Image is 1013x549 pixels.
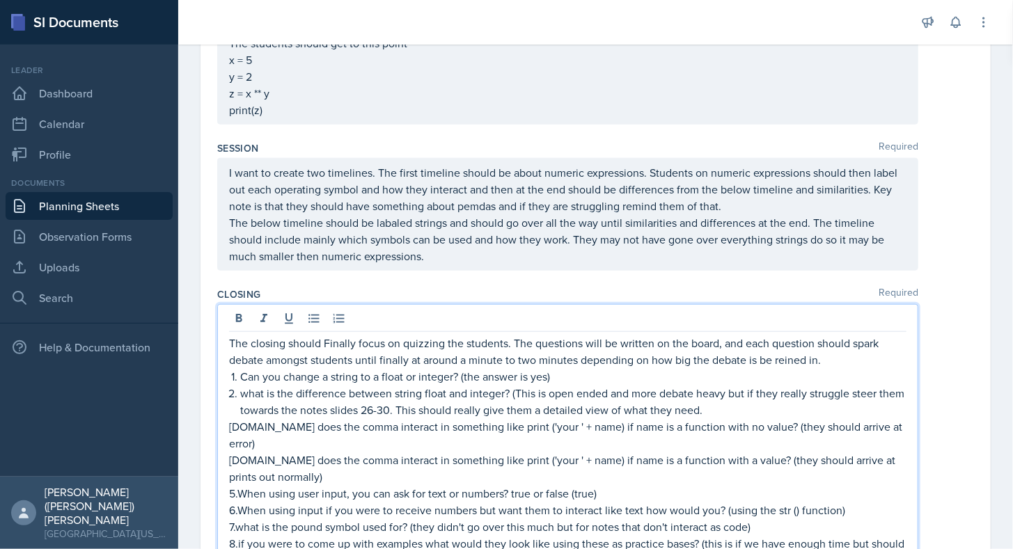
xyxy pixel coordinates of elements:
[6,253,173,281] a: Uploads
[229,502,906,518] p: 6.When using input if you were to receive numbers but want them to interact like text how would y...
[229,518,906,535] p: 7.what is the pound symbol used for? (they didn't go over this much but for notes that don't inte...
[229,85,906,102] p: z = x ** y
[6,177,173,189] div: Documents
[6,64,173,77] div: Leader
[217,141,258,155] label: Session
[229,68,906,85] p: y = 2
[45,527,167,541] div: [GEOGRAPHIC_DATA][US_STATE]
[6,333,173,361] div: Help & Documentation
[240,385,906,418] p: what is the difference between string float and integer? (This is open ended and more debate heav...
[229,102,906,118] p: print(z)
[6,79,173,107] a: Dashboard
[229,418,906,452] p: [DOMAIN_NAME] does the comma interact in something like print ('your ' + name) if name is a funct...
[879,287,918,301] span: Required
[240,368,906,385] p: Can you change a string to a float or integer? (the answer is yes)
[229,164,906,214] p: I want to create two timelines. The first timeline should be about numeric expressions. Students ...
[229,452,906,485] p: [DOMAIN_NAME] does the comma interact in something like print ('your ' + name) if name is a funct...
[879,141,918,155] span: Required
[229,485,906,502] p: 5.When using user input, you can ask for text or numbers? true or false (true)
[45,485,167,527] div: [PERSON_NAME] ([PERSON_NAME]) [PERSON_NAME]
[6,192,173,220] a: Planning Sheets
[229,51,906,68] p: x = 5
[6,223,173,250] a: Observation Forms
[6,110,173,138] a: Calendar
[229,214,906,264] p: The below timeline should be labaled strings and should go over all the way until similarities an...
[6,141,173,168] a: Profile
[229,335,906,368] p: The closing should Finally focus on quizzing the students. The questions will be written on the b...
[6,284,173,312] a: Search
[217,287,260,301] label: Closing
